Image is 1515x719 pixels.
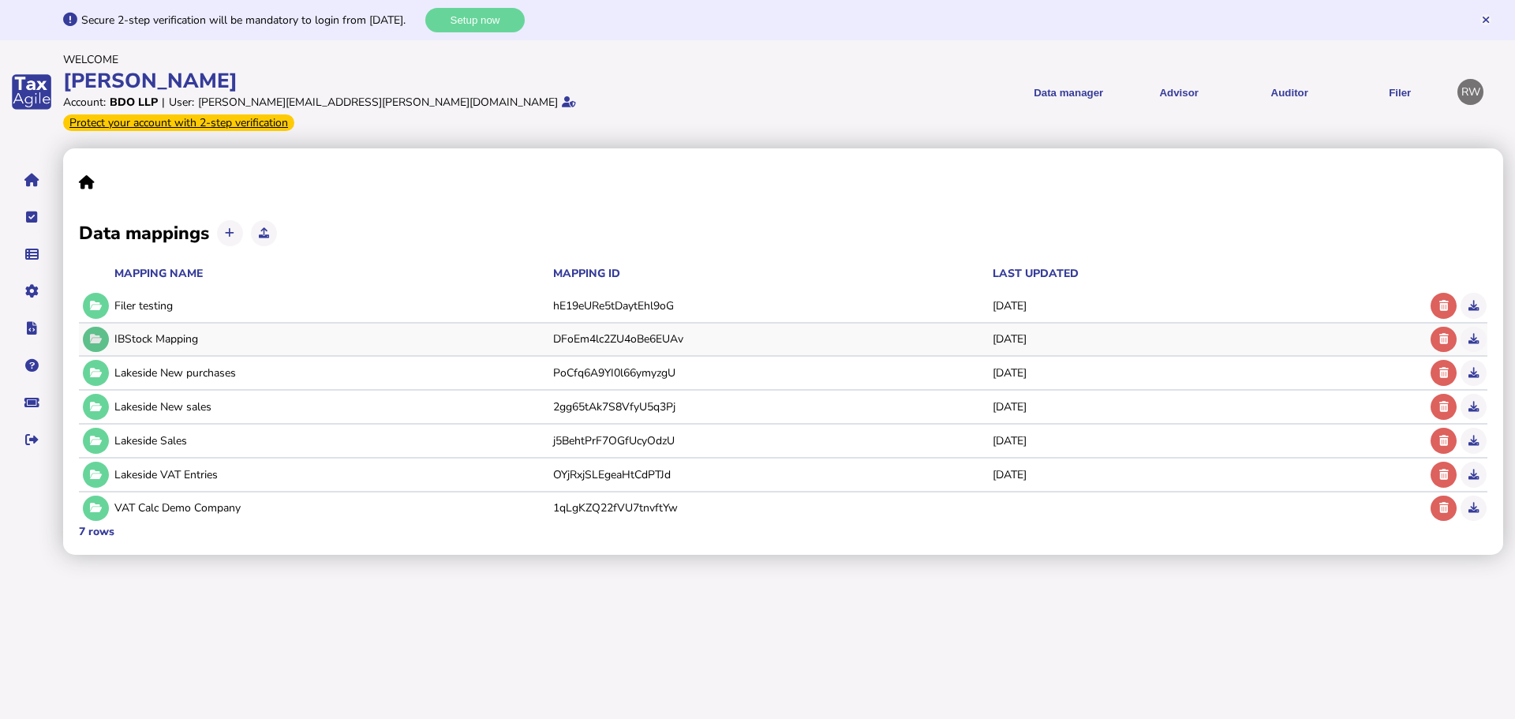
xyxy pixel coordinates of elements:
[114,298,548,313] div: Filer testing
[114,365,548,380] div: Lakeside New purchases
[425,8,525,32] button: Setup now
[114,399,548,414] div: Lakeside New sales
[114,467,548,482] div: Lakeside VAT Entries
[553,433,987,448] div: j5BehtPrF7OGfUcyOdzU
[553,331,987,346] div: DFoEm4lc2ZU4oBe6EUAv
[1461,360,1487,386] button: Export data mapping
[15,423,48,456] button: Sign out
[1457,79,1483,105] div: Profile settings
[553,298,987,313] div: hE19eURe5tDaytEhl9oG
[992,265,1427,282] th: Last updated
[993,331,1427,346] div: [DATE]
[553,399,987,414] div: 2gg65tAk7S8VfyU5q3Pj
[553,500,987,515] div: 1qLgKZQ22fVU7tnvftYw
[63,67,753,95] div: [PERSON_NAME]
[1431,327,1457,353] button: Delete
[15,163,48,197] button: Home
[1468,503,1479,513] i: Export data mapping
[562,96,576,107] i: Email verified
[1468,470,1479,480] i: Export data mapping
[25,254,39,255] i: Data manager
[63,52,753,67] div: Welcome
[251,220,277,246] button: Import data mapping
[83,394,109,420] button: Open
[993,365,1427,380] div: [DATE]
[114,331,548,346] div: IBStock Mapping
[552,265,988,282] th: Mapping ID
[83,428,109,454] button: Open
[15,200,48,234] button: Tasks
[81,13,421,28] div: Secure 2-step verification will be mandatory to login from [DATE].
[1461,428,1487,454] button: Export data mapping
[162,95,165,110] div: |
[1431,428,1457,454] button: Delete
[83,327,109,353] button: Open
[553,365,987,380] div: PoCfq6A9YI0l66ymyzgU
[1468,402,1479,412] i: Export data mapping
[15,386,48,419] button: Raise a support ticket
[15,312,48,345] button: Developer hub links
[217,220,243,246] button: Add new data mapping
[63,95,106,110] div: Account:
[1129,73,1229,111] button: Shows a dropdown of VAT Advisor options
[114,265,549,282] th: Mapping name
[15,275,48,308] button: Manage settings
[1461,293,1487,319] button: Export data mapping
[993,399,1427,414] div: [DATE]
[1431,293,1457,319] button: Delete
[1240,73,1339,111] button: Auditor
[1480,14,1491,25] button: Hide message
[1019,73,1118,111] button: Shows a dropdown of Data manager options
[83,462,109,488] button: Open
[15,349,48,382] button: Help pages
[553,467,987,482] div: OYjRxjSLEgeaHtCdPTJd
[169,95,194,110] div: User:
[1461,327,1487,353] button: Export data mapping
[1468,368,1479,378] i: Export data mapping
[1431,360,1457,386] button: Delete
[1461,394,1487,420] button: Export data mapping
[1468,436,1479,446] i: Export data mapping
[1431,496,1457,522] button: Delete
[114,500,548,515] div: VAT Calc Demo Company
[761,73,1450,111] menu: navigate products
[1461,496,1487,522] button: Export data mapping
[63,114,294,131] div: From Oct 1, 2025, 2-step verification will be required to login. Set it up now...
[114,433,548,448] div: Lakeside Sales
[1431,394,1457,420] button: Delete
[110,95,158,110] div: BDO LLP
[1468,301,1479,311] i: Export data mapping
[83,360,109,386] button: Open
[1431,462,1457,488] button: Delete
[993,298,1427,313] div: [DATE]
[15,238,48,271] button: Data manager
[1350,73,1450,111] button: Filer
[198,95,558,110] div: [PERSON_NAME][EMAIL_ADDRESS][PERSON_NAME][DOMAIN_NAME]
[79,221,209,245] h2: Data mappings
[83,496,109,522] button: Open
[1468,334,1479,344] i: Export data mapping
[83,293,109,319] button: Open
[1461,462,1487,488] button: Export data mapping
[993,433,1427,448] div: [DATE]
[993,467,1427,482] div: [DATE]
[79,524,114,539] div: 7 rows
